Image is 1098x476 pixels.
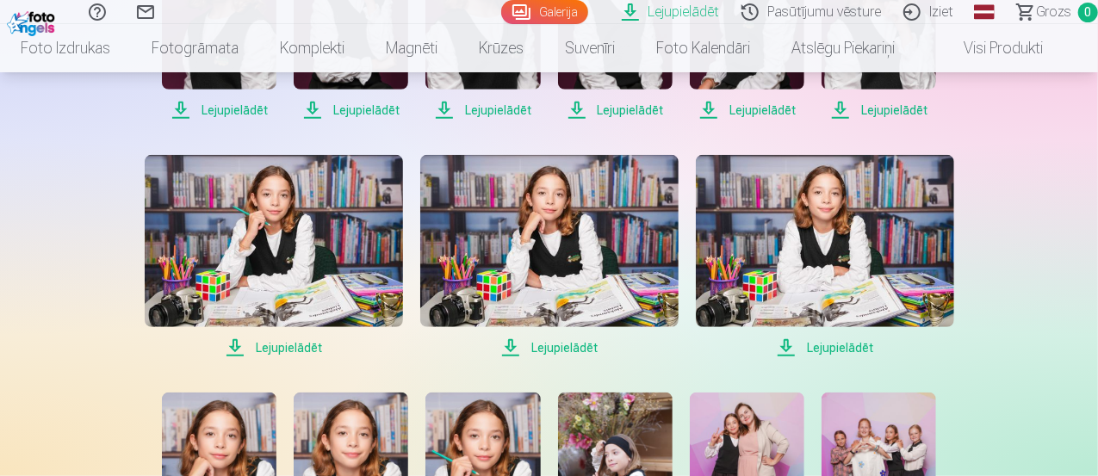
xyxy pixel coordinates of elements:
[420,155,679,358] a: Lejupielādēt
[1036,2,1071,22] span: Grozs
[696,155,954,358] a: Lejupielādēt
[420,337,679,358] span: Lejupielādēt
[690,100,804,121] span: Lejupielādēt
[131,24,259,72] a: Fotogrāmata
[425,100,540,121] span: Lejupielādēt
[7,7,59,36] img: /fa1
[365,24,458,72] a: Magnēti
[558,100,673,121] span: Lejupielādēt
[915,24,1064,72] a: Visi produkti
[544,24,636,72] a: Suvenīri
[458,24,544,72] a: Krūzes
[145,155,403,358] a: Lejupielādēt
[696,337,954,358] span: Lejupielādēt
[145,337,403,358] span: Lejupielādēt
[822,100,936,121] span: Lejupielādēt
[771,24,915,72] a: Atslēgu piekariņi
[294,100,408,121] span: Lejupielādēt
[1078,3,1098,22] span: 0
[162,100,276,121] span: Lejupielādēt
[259,24,365,72] a: Komplekti
[636,24,771,72] a: Foto kalendāri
